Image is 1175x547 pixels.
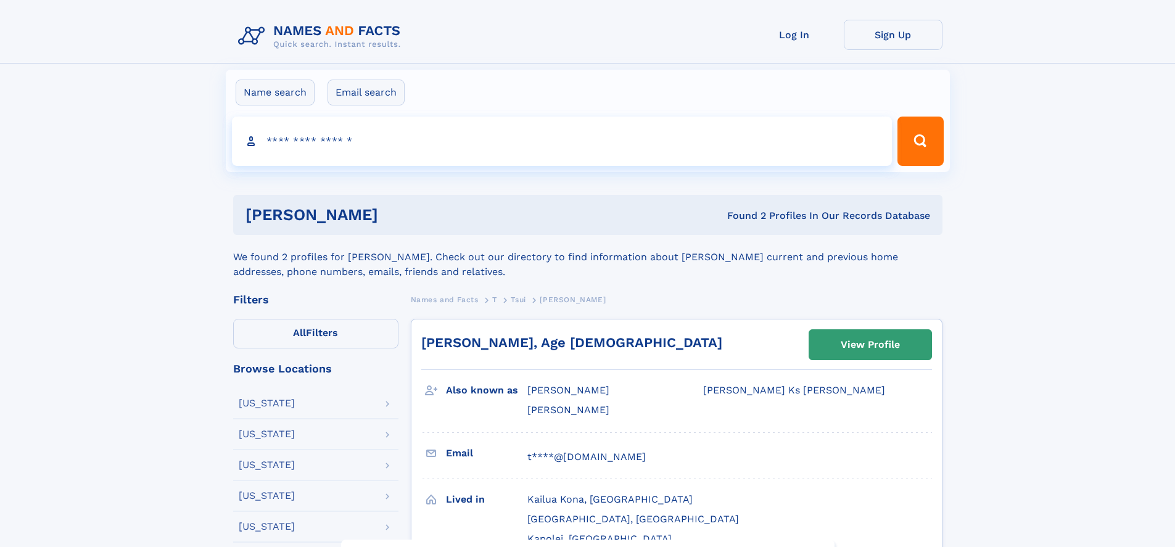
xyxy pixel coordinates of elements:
[236,80,315,105] label: Name search
[844,20,942,50] a: Sign Up
[239,460,295,470] div: [US_STATE]
[511,292,526,307] a: Tsui
[239,522,295,532] div: [US_STATE]
[553,209,930,223] div: Found 2 Profiles In Our Records Database
[540,295,606,304] span: [PERSON_NAME]
[527,384,609,396] span: [PERSON_NAME]
[233,363,398,374] div: Browse Locations
[239,429,295,439] div: [US_STATE]
[527,513,739,525] span: [GEOGRAPHIC_DATA], [GEOGRAPHIC_DATA]
[239,398,295,408] div: [US_STATE]
[233,235,942,279] div: We found 2 profiles for [PERSON_NAME]. Check out our directory to find information about [PERSON_...
[328,80,405,105] label: Email search
[809,330,931,360] a: View Profile
[745,20,844,50] a: Log In
[446,489,527,510] h3: Lived in
[245,207,553,223] h1: [PERSON_NAME]
[293,327,306,339] span: All
[492,295,497,304] span: T
[511,295,526,304] span: Tsui
[233,294,398,305] div: Filters
[527,493,693,505] span: Kailua Kona, [GEOGRAPHIC_DATA]
[703,384,885,396] span: [PERSON_NAME] Ks [PERSON_NAME]
[841,331,900,359] div: View Profile
[411,292,479,307] a: Names and Facts
[239,491,295,501] div: [US_STATE]
[421,335,722,350] a: [PERSON_NAME], Age [DEMOGRAPHIC_DATA]
[897,117,943,166] button: Search Button
[446,443,527,464] h3: Email
[446,380,527,401] h3: Also known as
[527,533,672,545] span: Kapolei, [GEOGRAPHIC_DATA]
[233,319,398,348] label: Filters
[233,20,411,53] img: Logo Names and Facts
[232,117,893,166] input: search input
[527,404,609,416] span: [PERSON_NAME]
[492,292,497,307] a: T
